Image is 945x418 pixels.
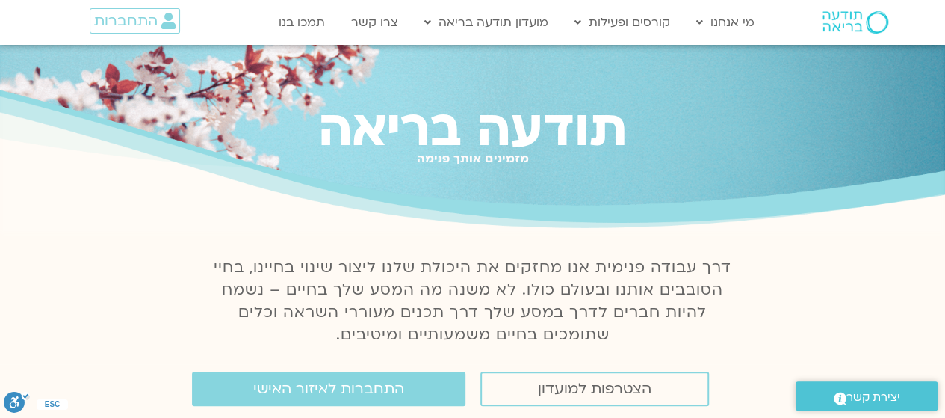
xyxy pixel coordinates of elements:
a: צרו קשר [344,8,406,37]
a: הצטרפות למועדון [480,372,709,406]
a: קורסים ופעילות [567,8,678,37]
a: מי אנחנו [689,8,762,37]
span: התחברות לאיזור האישי [253,381,404,397]
p: דרך עבודה פנימית אנו מחזקים את היכולת שלנו ליצור שינוי בחיינו, בחיי הסובבים אותנו ובעולם כולו. לא... [205,256,740,346]
span: התחברות [94,13,158,29]
span: הצטרפות למועדון [538,381,651,397]
a: התחברות לאיזור האישי [192,372,465,406]
a: תמכו בנו [271,8,332,37]
a: התחברות [90,8,180,34]
a: יצירת קשר [796,381,938,411]
span: יצירת קשר [846,387,900,408]
a: מועדון תודעה בריאה [417,8,556,37]
img: תודעה בריאה [822,11,888,34]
